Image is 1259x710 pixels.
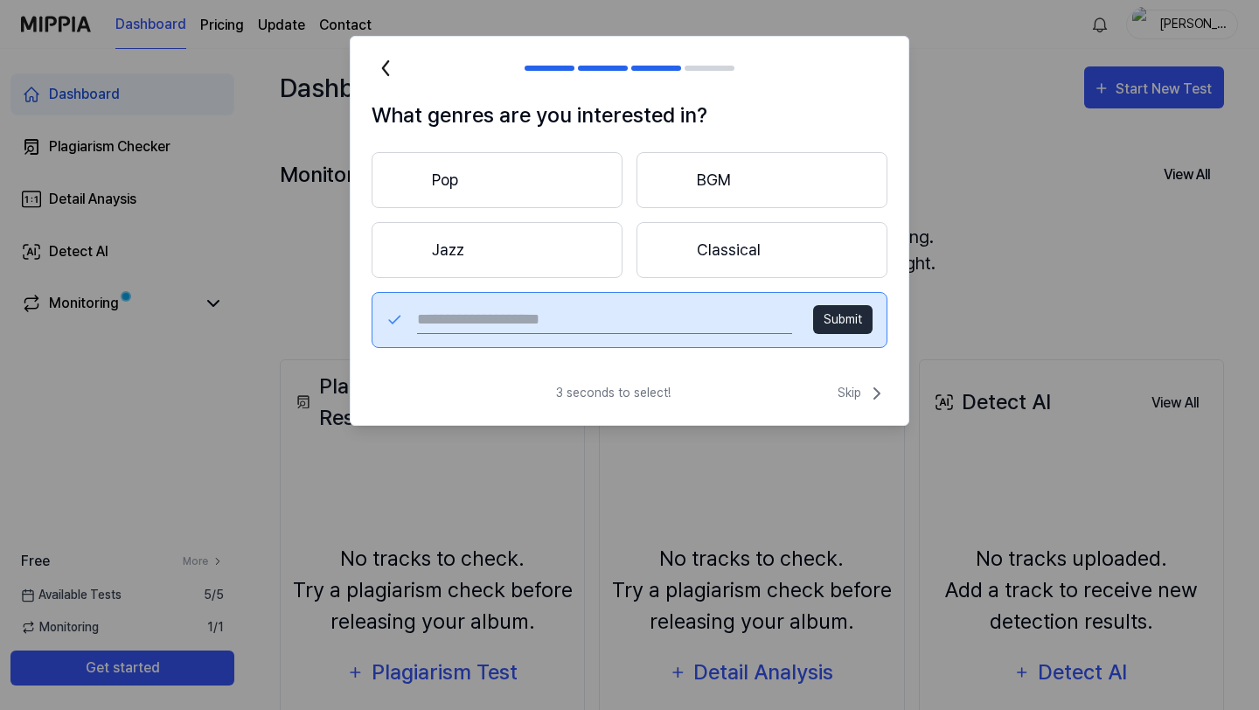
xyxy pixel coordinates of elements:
span: 3 seconds to select! [556,384,671,402]
button: Jazz [372,222,623,278]
button: Classical [636,222,887,278]
button: Submit [813,305,873,334]
span: Skip [838,383,887,404]
button: BGM [636,152,887,208]
button: Pop [372,152,623,208]
button: Skip [834,383,887,404]
h1: What genres are you interested in? [372,100,887,131]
